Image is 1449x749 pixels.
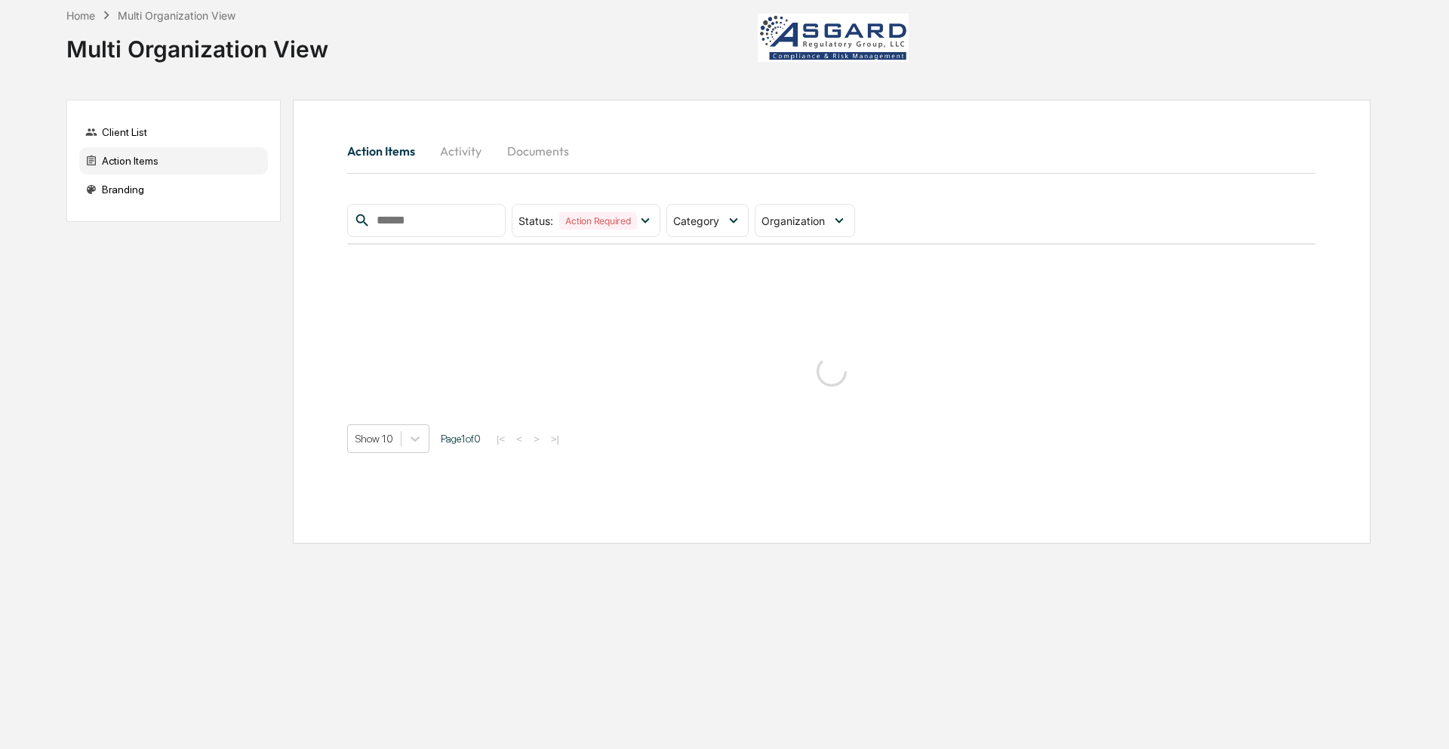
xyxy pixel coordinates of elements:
button: < [512,433,527,445]
button: Documents [495,133,581,169]
span: Status : [518,214,553,227]
div: Action Items [79,147,268,174]
button: Action Items [347,133,427,169]
button: >| [546,433,564,445]
img: Asgard Compliance [758,14,909,61]
span: Organization [761,214,825,227]
button: |< [492,433,509,445]
button: > [529,433,544,445]
div: Branding [79,176,268,203]
button: Activity [427,133,495,169]
div: activity tabs [347,133,1315,169]
div: Multi Organization View [66,23,328,63]
div: Action Required [559,212,636,230]
span: Category [673,214,719,227]
span: Page 1 of 0 [441,433,481,445]
div: Multi Organization View [118,9,235,22]
div: Client List [79,119,268,146]
div: Home [66,9,95,22]
iframe: Open customer support [1401,699,1441,740]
